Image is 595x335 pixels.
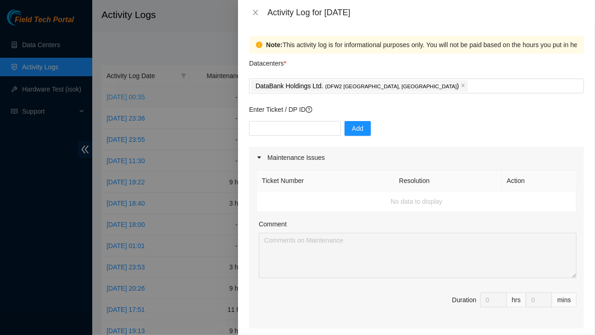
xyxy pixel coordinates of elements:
p: DataBank Holdings Ltd. ) [256,81,459,91]
p: Datacenters [249,54,286,68]
span: caret-right [256,155,262,160]
div: mins [552,292,577,307]
span: question-circle [306,106,312,113]
div: Duration [452,295,476,305]
p: Enter Ticket / DP ID [249,104,584,115]
strong: Note: [266,40,283,50]
button: Add [345,121,371,136]
div: Activity Log for [DATE] [268,7,584,18]
span: Add [352,123,363,134]
div: hrs [507,292,526,307]
button: Close [249,8,262,17]
label: Comment [259,219,287,229]
span: exclamation-circle [256,42,262,48]
span: ( DFW2 [GEOGRAPHIC_DATA], [GEOGRAPHIC_DATA] [325,84,457,89]
th: Action [502,171,577,191]
td: No data to display [257,191,577,212]
th: Ticket Number [257,171,394,191]
th: Resolution [394,171,502,191]
div: Maintenance Issues [249,147,584,168]
span: close [461,83,465,89]
span: close [252,9,259,16]
textarea: Comment [259,233,577,278]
